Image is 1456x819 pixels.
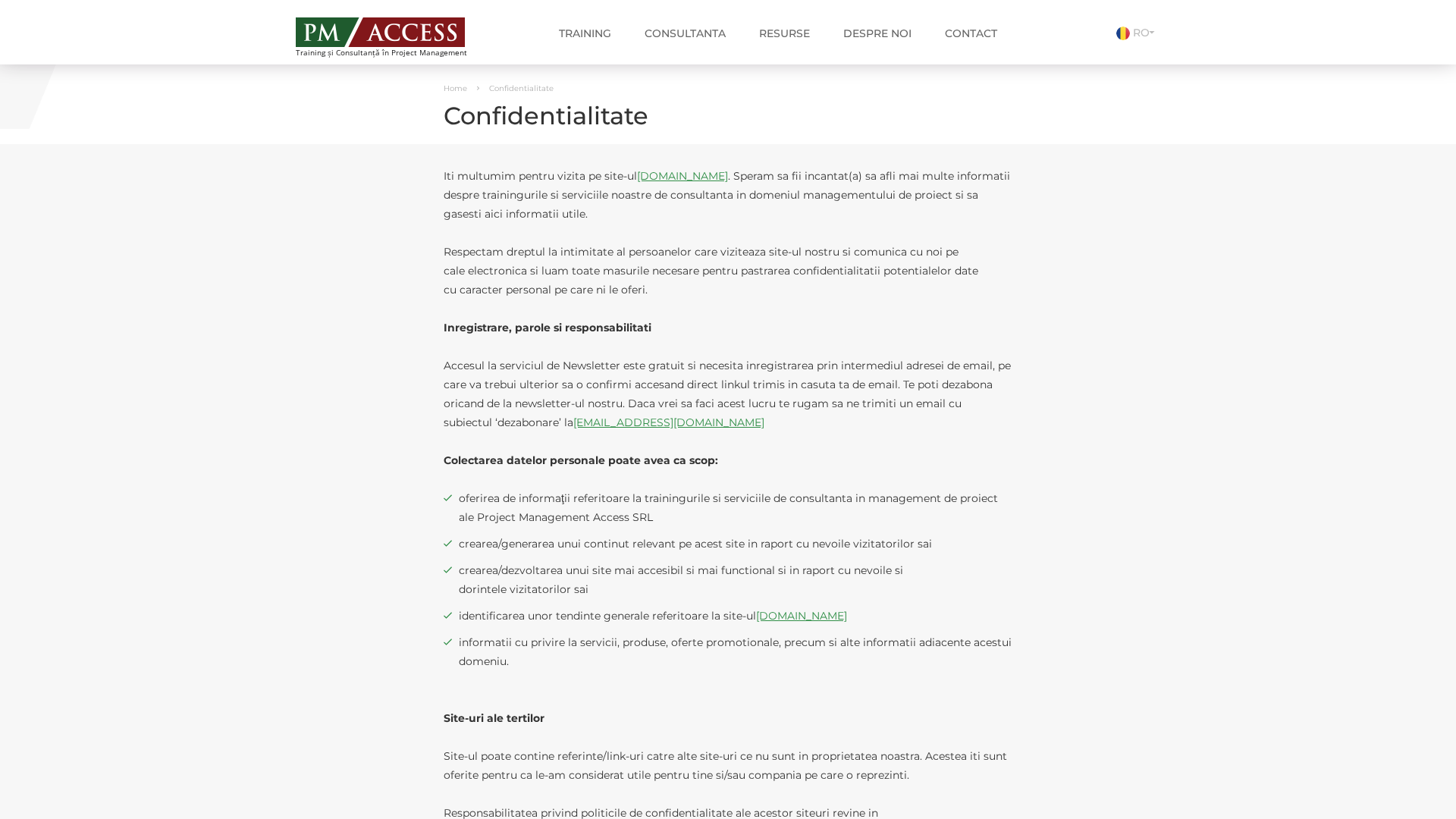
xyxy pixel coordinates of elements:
span: oferirea de informaţii referitoare la trainingurile si serviciile de consultanta in management de... [459,489,1012,527]
p: Site-ul poate contine referinte/link-uri catre alte site-uri ce nu sunt in proprietatea noastra. ... [444,747,1012,785]
span: informatii cu privire la servicii, produse, oferte promotionale, precum si alte informatii adiace... [459,633,1012,671]
a: [DOMAIN_NAME] [637,169,728,183]
img: PM ACCESS - Echipa traineri si consultanti certificati PMP: Narciss Popescu, Mihai Olaru, Monica ... [296,17,465,47]
a: Resurse [748,18,821,49]
strong: Site-uri ale tertilor [444,711,544,725]
a: Training [548,18,623,49]
strong: Inregistrare, parole si responsabilitati [444,321,651,334]
img: Romana [1116,27,1130,40]
a: [EMAIL_ADDRESS][DOMAIN_NAME] [573,416,764,429]
a: RO [1116,26,1160,39]
a: Contact [934,18,1009,49]
span: Training și Consultanță în Project Management [296,49,495,57]
strong: Colectarea datelor personale poate avea ca scop: [444,453,718,467]
h1: Confidentialitate [444,102,1012,129]
p: Accesul la serviciul de Newsletter este gratuit si necesita inregistrarea prin intermediul adrese... [444,356,1012,432]
a: Training și Consultanță în Project Management [296,13,495,57]
span: Confidentialitate [489,83,554,93]
a: Despre noi [832,18,923,49]
p: Respectam dreptul la intimitate al persoanelor care viziteaza site-ul nostru si comunica cu noi p... [444,243,1012,300]
span: crearea/dezvoltarea unui site mai accesibil si mai functional si in raport cu nevoile si dorintel... [459,561,1012,599]
a: [DOMAIN_NAME] [756,609,847,623]
span: identificarea unor tendinte generale referitoare la site-ul [459,607,1012,626]
span: crearea/generarea unui continut relevant pe acest site in raport cu nevoile vizitatorilor sai [459,535,1012,554]
p: Iti multumim pentru vizita pe site-ul . Speram sa fii incantat(a) sa afli mai multe informatii de... [444,167,1012,224]
a: Consultanta [633,18,737,49]
a: Home [444,83,467,93]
